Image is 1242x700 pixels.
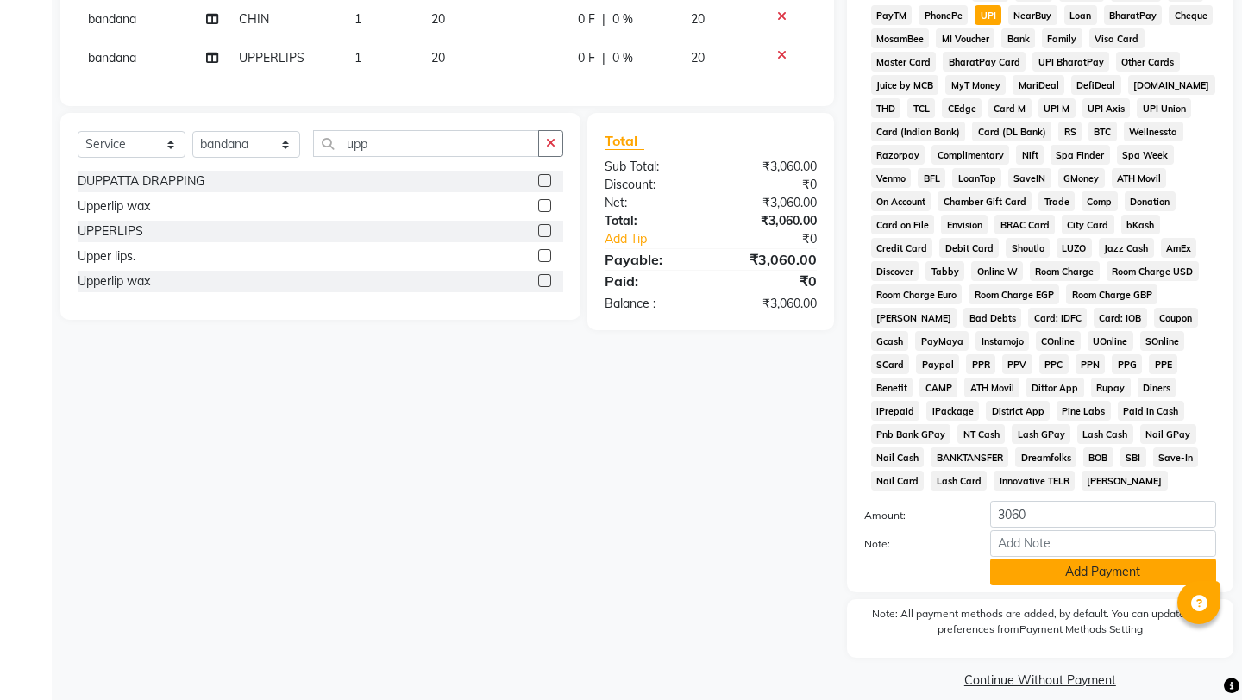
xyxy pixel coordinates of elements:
span: Jazz Cash [1099,238,1154,258]
span: AmEx [1161,238,1197,258]
div: Paid: [592,271,711,291]
span: Pine Labs [1057,401,1111,421]
div: Sub Total: [592,158,711,176]
span: Master Card [871,52,937,72]
span: Wellnessta [1124,122,1183,141]
div: ₹3,060.00 [711,249,830,270]
span: Card (DL Bank) [972,122,1051,141]
span: 0 % [612,49,633,67]
span: PPE [1149,354,1177,374]
span: TCL [907,98,935,118]
span: BANKTANSFER [931,447,1008,467]
span: THD [871,98,901,118]
div: ₹3,060.00 [711,212,830,230]
span: District App [986,401,1050,421]
span: BRAC Card [994,215,1055,234]
span: Card: IOB [1094,308,1147,328]
span: MosamBee [871,28,930,48]
span: Cheque [1169,5,1213,25]
span: PPN [1076,354,1106,374]
span: 0 % [612,10,633,28]
span: Spa Finder [1051,145,1110,165]
span: CAMP [919,378,957,397]
span: Shoutlo [1006,238,1050,258]
span: ATH Movil [1112,168,1167,188]
span: Card on File [871,215,935,234]
span: UPI [975,5,1001,25]
span: Venmo [871,168,912,188]
span: 0 F [578,49,595,67]
span: Gcash [871,331,909,351]
div: Upperlip wax [78,197,150,216]
span: Instamojo [975,331,1029,351]
span: Room Charge [1030,261,1100,281]
span: SaveIN [1008,168,1051,188]
span: iPrepaid [871,401,920,421]
span: 1 [354,50,361,66]
span: PayTM [871,5,913,25]
button: Add Payment [990,559,1216,585]
span: COnline [1036,331,1081,351]
span: ATH Movil [964,378,1019,397]
span: BTC [1088,122,1117,141]
span: Nift [1016,145,1044,165]
span: Lash GPay [1012,424,1070,444]
span: Comp [1082,191,1118,211]
span: City Card [1062,215,1114,234]
span: | [602,10,605,28]
span: Bad Debts [963,308,1021,328]
span: Card (Indian Bank) [871,122,966,141]
span: 20 [691,11,705,27]
span: Card M [988,98,1032,118]
span: PPV [1002,354,1032,374]
span: Save-In [1153,447,1199,467]
span: Tabby [925,261,964,281]
a: Continue Without Payment [850,672,1230,690]
span: Trade [1038,191,1075,211]
div: ₹0 [711,176,830,194]
a: Add Tip [592,230,731,248]
span: GMoney [1058,168,1105,188]
span: UPI M [1038,98,1076,118]
span: Envision [941,215,988,234]
span: iPackage [926,401,979,421]
span: PayMaya [915,331,969,351]
span: 20 [691,50,705,66]
span: Credit Card [871,238,933,258]
input: Search or Scan [313,130,539,157]
span: Complimentary [931,145,1009,165]
div: Discount: [592,176,711,194]
label: Payment Methods Setting [1019,622,1143,637]
span: Online W [971,261,1023,281]
span: CHIN [239,11,269,27]
span: Spa Week [1117,145,1174,165]
div: ₹3,060.00 [711,158,830,176]
span: SCard [871,354,910,374]
div: DUPPATTA DRAPPING [78,172,204,191]
div: Payable: [592,249,711,270]
span: Lash Card [931,471,987,491]
span: 0 F [578,10,595,28]
span: Innovative TELR [994,471,1075,491]
span: BOB [1083,447,1113,467]
span: Dreamfolks [1015,447,1076,467]
span: DefiDeal [1071,75,1121,95]
span: Total [605,132,644,150]
span: Coupon [1154,308,1198,328]
span: Rupay [1091,378,1131,397]
span: Card: IDFC [1028,308,1087,328]
span: Room Charge Euro [871,284,963,304]
span: Family [1042,28,1082,48]
span: LUZO [1057,238,1092,258]
span: UPPERLIPS [239,50,304,66]
div: ₹3,060.00 [711,194,830,212]
span: bandana [88,11,136,27]
div: UPPERLIPS [78,222,143,241]
span: Room Charge EGP [969,284,1059,304]
span: 20 [431,11,445,27]
span: Benefit [871,378,913,397]
span: bandana [88,50,136,66]
span: Nail Card [871,471,925,491]
span: MI Voucher [936,28,994,48]
div: Upper lips. [78,247,135,266]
